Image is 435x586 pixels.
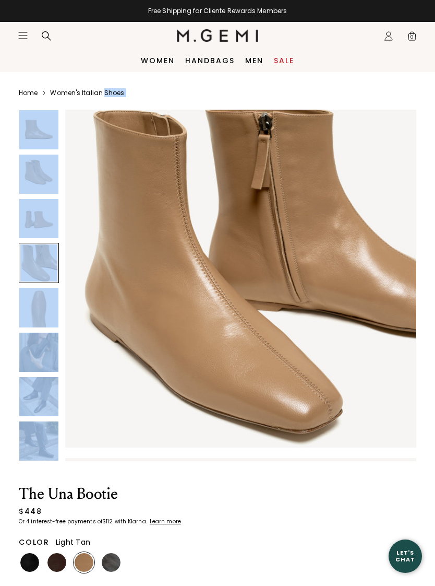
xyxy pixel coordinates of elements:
[274,56,294,65] a: Sale
[389,549,422,562] div: Let's Chat
[19,333,58,372] img: The Una Bootie
[19,421,58,461] img: The Una Bootie
[141,56,175,65] a: Women
[19,89,38,97] a: Home
[19,518,102,525] klarna-placement-style-body: Or 4 interest-free payments of
[56,537,90,547] span: Light Tan
[102,553,120,572] img: Gunmetal
[407,33,417,43] span: 0
[19,506,42,517] div: $448
[115,518,149,525] klarna-placement-style-body: with Klarna
[102,518,113,525] klarna-placement-style-amount: $112
[150,518,181,525] klarna-placement-style-cta: Learn more
[245,56,263,65] a: Men
[19,199,58,238] img: The Una Bootie
[75,553,93,572] img: Light Tan
[20,553,39,572] img: Black
[19,538,50,546] h2: Color
[177,29,259,42] img: M.Gemi
[149,519,181,525] a: Learn more
[50,89,124,97] a: Women's Italian Shoes
[65,96,416,448] img: The Una Bootie
[19,377,58,416] img: The Una Bootie
[18,30,28,41] button: Open site menu
[19,288,58,327] img: The Una Bootie
[19,486,236,502] h1: The Una Bootie
[185,56,235,65] a: Handbags
[19,155,58,194] img: The Una Bootie
[47,553,66,572] img: Chocolate
[19,110,58,149] img: The Una Bootie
